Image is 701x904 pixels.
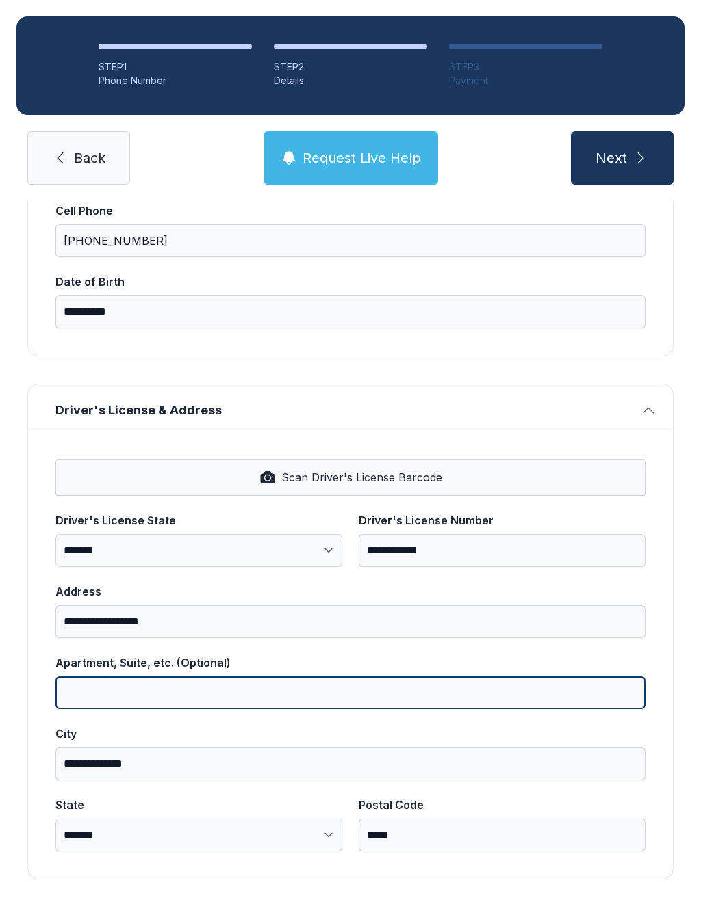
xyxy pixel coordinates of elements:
div: Cell Phone [55,202,646,219]
span: Driver's License & Address [55,401,635,420]
div: City [55,726,646,742]
div: Postal Code [359,797,646,813]
input: Address [55,605,646,638]
div: STEP 1 [99,60,252,74]
div: Payment [449,74,602,88]
div: State [55,797,342,813]
div: Apartment, Suite, etc. (Optional) [55,654,646,671]
div: STEP 2 [274,60,427,74]
div: Driver's License State [55,512,342,529]
div: Address [55,583,646,600]
div: Phone Number [99,74,252,88]
input: Cell Phone [55,224,646,257]
button: Driver's License & Address [28,384,673,431]
input: Postal Code [359,819,646,851]
span: Scan Driver's License Barcode [281,469,442,486]
div: STEP 3 [449,60,602,74]
select: Driver's License State [55,534,342,567]
div: Driver's License Number [359,512,646,529]
span: Back [74,148,105,168]
div: Details [274,74,427,88]
input: Driver's License Number [359,534,646,567]
select: State [55,819,342,851]
span: Next [596,148,627,168]
input: Apartment, Suite, etc. (Optional) [55,676,646,709]
span: Request Live Help [303,148,421,168]
input: City [55,747,646,780]
div: Date of Birth [55,274,646,290]
input: Date of Birth [55,295,646,328]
